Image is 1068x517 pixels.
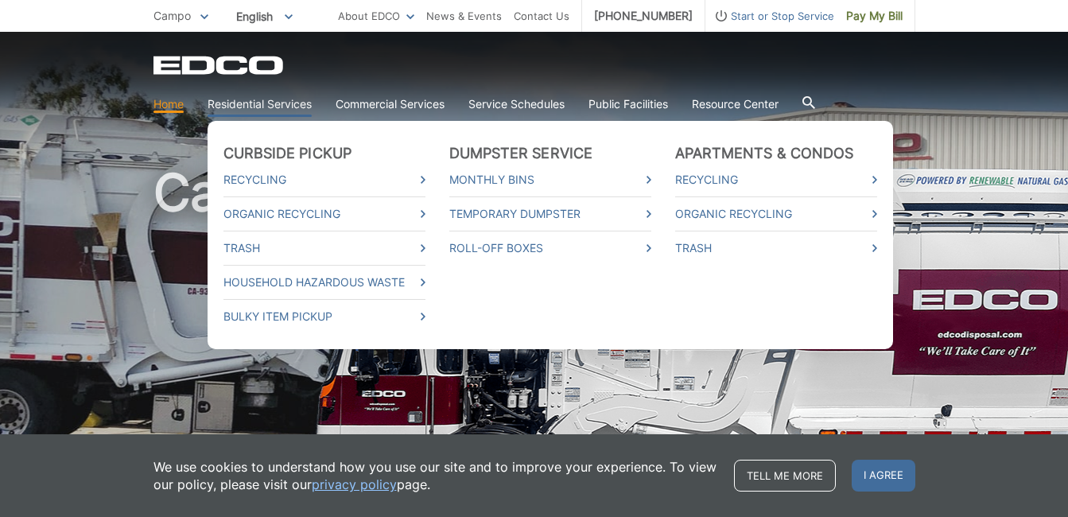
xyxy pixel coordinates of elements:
[449,239,651,257] a: Roll-Off Boxes
[223,205,425,223] a: Organic Recycling
[223,145,352,162] a: Curbside Pickup
[734,460,836,492] a: Tell me more
[153,9,191,22] span: Campo
[336,95,445,113] a: Commercial Services
[153,95,184,113] a: Home
[588,95,668,113] a: Public Facilities
[675,145,854,162] a: Apartments & Condos
[224,3,305,29] span: English
[675,205,877,223] a: Organic Recycling
[208,95,312,113] a: Residential Services
[468,95,565,113] a: Service Schedules
[223,308,425,325] a: Bulky Item Pickup
[223,239,425,257] a: Trash
[852,460,915,492] span: I agree
[312,476,397,493] a: privacy policy
[675,239,877,257] a: Trash
[846,7,903,25] span: Pay My Bill
[153,167,915,516] h1: Campo
[223,171,425,189] a: Recycling
[449,145,593,162] a: Dumpster Service
[449,171,651,189] a: Monthly Bins
[153,56,285,75] a: EDCD logo. Return to the homepage.
[426,7,502,25] a: News & Events
[692,95,779,113] a: Resource Center
[223,274,425,291] a: Household Hazardous Waste
[514,7,569,25] a: Contact Us
[153,458,718,493] p: We use cookies to understand how you use our site and to improve your experience. To view our pol...
[449,205,651,223] a: Temporary Dumpster
[675,171,877,189] a: Recycling
[338,7,414,25] a: About EDCO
